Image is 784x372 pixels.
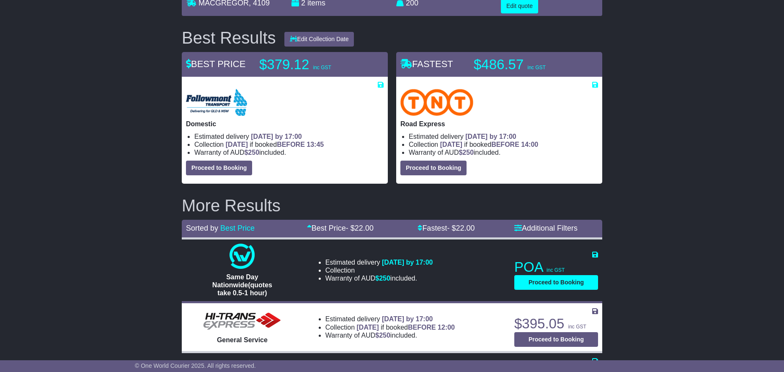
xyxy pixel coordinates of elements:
[409,133,598,140] li: Estimated delivery
[375,275,390,282] span: $
[514,315,598,332] p: $395.05
[382,315,433,323] span: [DATE] by 17:00
[514,259,598,276] p: POA
[325,274,433,282] li: Warranty of AUD included.
[182,196,602,215] h2: More Results
[440,141,538,148] span: if booked
[212,273,272,297] span: Same Day Nationwide(quotes take 0.5-1 hour)
[194,148,384,156] li: Warranty of AUD included.
[178,29,280,47] div: Best Results
[200,311,284,332] img: HiTrans: General Service
[325,331,455,339] li: Warranty of AUD included.
[186,120,384,128] p: Domestic
[313,65,331,70] span: inc GST
[400,59,453,69] span: FASTEST
[474,56,578,73] p: $486.57
[514,275,598,290] button: Proceed to Booking
[456,224,475,232] span: 22.00
[259,56,364,73] p: $379.12
[325,258,433,266] li: Estimated delivery
[379,332,390,339] span: 250
[409,140,598,148] li: Collection
[409,148,598,156] li: Warranty of AUD included.
[186,224,218,232] span: Sorted by
[244,149,259,156] span: $
[217,336,268,343] span: General Service
[547,267,565,273] span: inc GST
[568,324,586,330] span: inc GST
[307,224,374,232] a: Best Price- $22.00
[400,161,467,175] button: Proceed to Booking
[284,32,354,47] button: Edit Collection Date
[462,149,474,156] span: 250
[277,141,305,148] span: BEFORE
[465,133,516,140] span: [DATE] by 17:00
[400,89,473,116] img: TNT Domestic: Road Express
[325,315,455,323] li: Estimated delivery
[382,259,433,266] span: [DATE] by 17:00
[186,59,245,69] span: BEST PRICE
[346,224,374,232] span: - $
[491,141,519,148] span: BEFORE
[194,133,384,140] li: Estimated delivery
[408,324,436,331] span: BEFORE
[307,141,324,148] span: 13:45
[357,324,455,331] span: if booked
[226,141,324,148] span: if booked
[194,140,384,148] li: Collection
[186,89,247,116] img: Followmont Transport: Domestic
[527,65,545,70] span: inc GST
[357,324,379,331] span: [DATE]
[438,324,455,331] span: 12:00
[447,224,475,232] span: - $
[248,149,259,156] span: 250
[220,224,255,232] a: Best Price
[440,141,462,148] span: [DATE]
[375,332,390,339] span: $
[186,161,252,175] button: Proceed to Booking
[459,149,474,156] span: $
[400,120,598,128] p: Road Express
[135,362,256,369] span: © One World Courier 2025. All rights reserved.
[418,224,475,232] a: Fastest- $22.00
[251,133,302,140] span: [DATE] by 17:00
[379,275,390,282] span: 250
[514,224,578,232] a: Additional Filters
[325,266,433,274] li: Collection
[521,141,538,148] span: 14:00
[355,224,374,232] span: 22.00
[226,141,248,148] span: [DATE]
[514,332,598,347] button: Proceed to Booking
[325,323,455,331] li: Collection
[230,244,255,269] img: One World Courier: Same Day Nationwide(quotes take 0.5-1 hour)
